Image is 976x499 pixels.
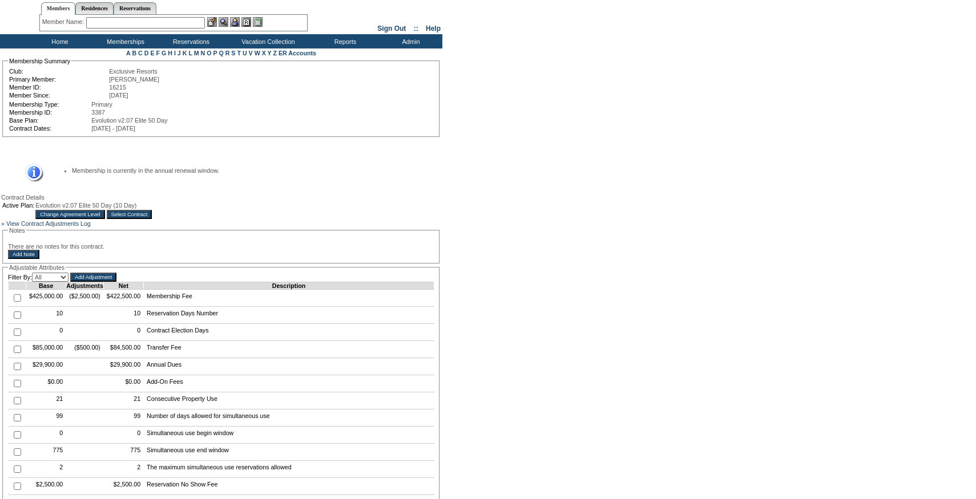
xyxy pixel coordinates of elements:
[1,194,441,201] div: Contract Details
[188,50,192,56] a: L
[144,358,434,375] td: Annual Dues
[9,76,108,83] td: Primary Member:
[225,50,230,56] a: R
[109,76,159,83] span: [PERSON_NAME]
[144,375,434,392] td: Add-On Fees
[103,478,143,495] td: $2,500.00
[241,17,251,27] img: Reservations
[426,25,441,33] a: Help
[144,409,434,427] td: Number of days allowed for simultaneous use
[1,220,91,227] a: » View Contract Adjustments Log
[26,375,66,392] td: $0.00
[26,34,91,48] td: Home
[103,427,143,444] td: 0
[103,444,143,461] td: 775
[66,290,104,307] td: ($2,500.00)
[144,50,149,56] a: D
[70,273,116,282] input: Add Adjustment
[144,307,434,324] td: Reservation Days Number
[114,2,156,14] a: Reservations
[26,409,66,427] td: 99
[107,210,152,219] input: Select Contract
[268,50,272,56] a: Y
[103,307,143,324] td: 10
[8,58,71,64] legend: Membership Summary
[8,273,68,282] td: Filter By:
[103,409,143,427] td: 99
[9,92,108,99] td: Member Since:
[103,290,143,307] td: $422,500.00
[8,243,104,250] span: There are no notes for this contract.
[26,444,66,461] td: 775
[103,282,143,290] td: Net
[243,50,247,56] a: U
[279,50,316,56] a: ER Accounts
[35,210,104,219] input: Change Agreement Level
[207,50,211,56] a: O
[42,17,86,27] div: Member Name:
[103,375,143,392] td: $0.00
[26,341,66,358] td: $85,000.00
[9,109,90,116] td: Membership ID:
[414,25,418,33] span: ::
[26,290,66,307] td: $425,000.00
[249,50,253,56] a: V
[168,50,172,56] a: H
[8,227,26,234] legend: Notes
[156,50,160,56] a: F
[103,461,143,478] td: 2
[103,358,143,375] td: $29,900.00
[132,50,136,56] a: B
[262,50,266,56] a: X
[109,84,126,91] span: 16215
[91,34,157,48] td: Memberships
[162,50,166,56] a: G
[26,324,66,341] td: 0
[144,461,434,478] td: The maximum simultaneous use reservations allowed
[144,282,434,290] td: Description
[144,444,434,461] td: Simultaneous use end window
[2,202,34,209] td: Active Plan:
[26,392,66,409] td: 21
[138,50,143,56] a: C
[174,50,176,56] a: I
[91,125,135,132] span: [DATE] - [DATE]
[231,50,235,56] a: S
[91,101,112,108] span: Primary
[183,50,187,56] a: K
[26,427,66,444] td: 0
[144,478,434,495] td: Reservation No Show Fee
[207,17,217,27] img: b_edit.gif
[126,50,130,56] a: A
[18,164,43,182] img: Information Message
[91,109,105,116] span: 3387
[230,17,240,27] img: Impersonate
[109,68,158,75] span: Exclusive Resorts
[103,341,143,358] td: $84,500.00
[9,84,108,91] td: Member ID:
[311,34,377,48] td: Reports
[237,50,241,56] a: T
[144,341,434,358] td: Transfer Fee
[255,50,260,56] a: W
[8,264,66,271] legend: Adjustable Attributes
[144,324,434,341] td: Contract Election Days
[75,2,114,14] a: Residences
[26,478,66,495] td: $2,500.00
[9,68,108,75] td: Club:
[223,34,311,48] td: Vacation Collection
[91,117,167,124] span: Evolution v2.07 Elite 50 Day
[26,358,66,375] td: $29,900.00
[9,125,90,132] td: Contract Dates:
[9,117,90,124] td: Base Plan:
[219,17,228,27] img: View
[144,290,434,307] td: Membership Fee
[178,50,181,56] a: J
[35,202,136,209] span: Evolution v2.07 Elite 50 Day (10 Day)
[201,50,205,56] a: N
[213,50,217,56] a: P
[103,392,143,409] td: 21
[72,167,423,174] li: Membership is currently in the annual renewal window.
[8,250,39,259] input: Add Note
[194,50,199,56] a: M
